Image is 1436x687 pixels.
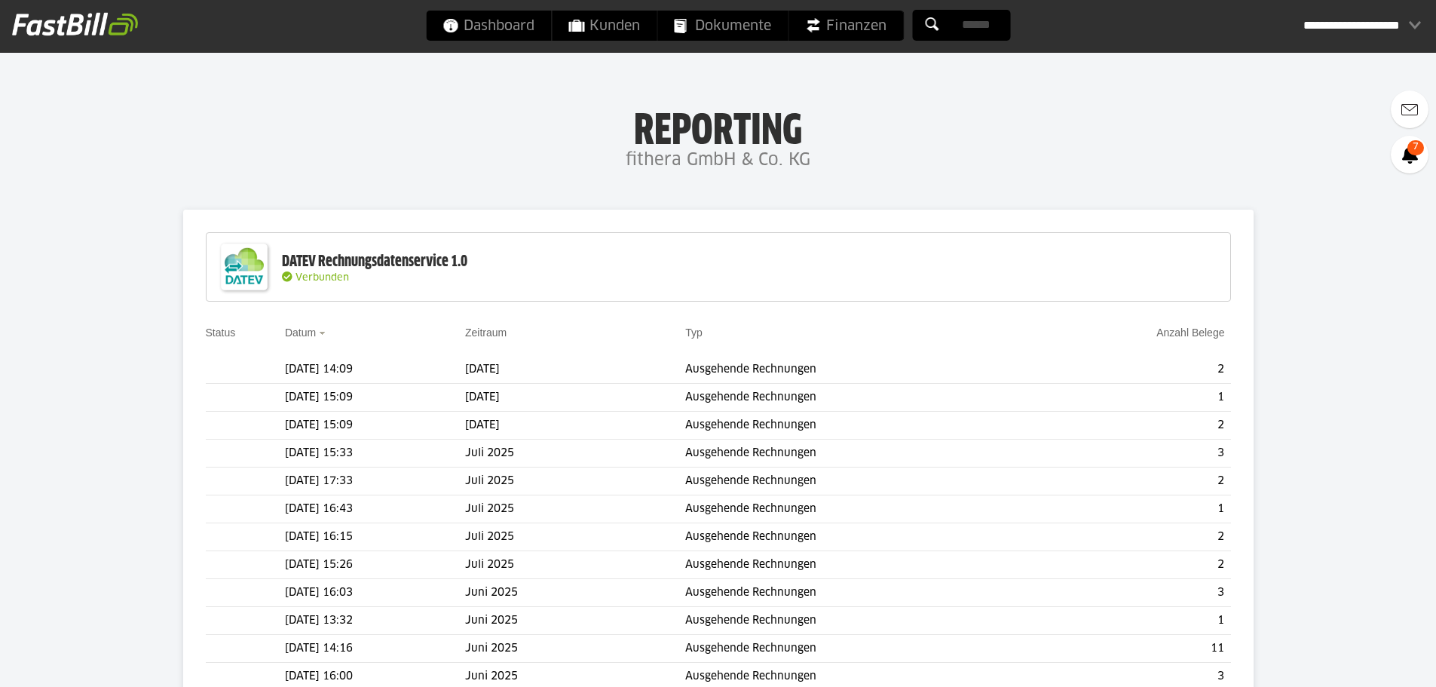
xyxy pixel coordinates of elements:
[685,495,1033,523] td: Ausgehende Rechnungen
[285,384,465,412] td: [DATE] 15:09
[674,11,771,41] span: Dokumente
[285,579,465,607] td: [DATE] 16:03
[1033,551,1230,579] td: 2
[465,412,685,440] td: [DATE]
[1033,607,1230,635] td: 1
[685,551,1033,579] td: Ausgehende Rechnungen
[552,11,657,41] a: Kunden
[426,11,551,41] a: Dashboard
[805,11,886,41] span: Finanzen
[788,11,903,41] a: Finanzen
[1033,523,1230,551] td: 2
[465,523,685,551] td: Juli 2025
[285,635,465,663] td: [DATE] 14:16
[465,635,685,663] td: Juni 2025
[465,468,685,495] td: Juli 2025
[319,332,329,335] img: sort_desc.gif
[1033,579,1230,607] td: 3
[465,440,685,468] td: Juli 2025
[568,11,640,41] span: Kunden
[285,356,465,384] td: [DATE] 14:09
[465,495,685,523] td: Juli 2025
[465,551,685,579] td: Juli 2025
[685,327,703,339] a: Typ
[442,11,534,41] span: Dashboard
[657,11,788,41] a: Dokumente
[206,327,236,339] a: Status
[685,440,1033,468] td: Ausgehende Rechnungen
[285,495,465,523] td: [DATE] 16:43
[685,356,1033,384] td: Ausgehende Rechnungen
[12,12,138,36] img: fastbill_logo_white.png
[685,412,1033,440] td: Ausgehende Rechnungen
[214,237,274,297] img: DATEV-Datenservice Logo
[685,635,1033,663] td: Ausgehende Rechnungen
[1156,327,1224,339] a: Anzahl Belege
[685,468,1033,495] td: Ausgehende Rechnungen
[1033,468,1230,495] td: 2
[685,579,1033,607] td: Ausgehende Rechnungen
[285,523,465,551] td: [DATE] 16:15
[465,327,507,339] a: Zeitraum
[1320,642,1421,679] iframe: Öffnet ein Widget, in dem Sie weitere Informationen finden
[465,384,685,412] td: [DATE]
[285,440,465,468] td: [DATE] 15:33
[285,412,465,440] td: [DATE] 15:09
[1391,136,1428,173] a: 7
[685,523,1033,551] td: Ausgehende Rechnungen
[285,468,465,495] td: [DATE] 17:33
[295,273,349,283] span: Verbunden
[1033,440,1230,468] td: 3
[1407,140,1424,155] span: 7
[685,384,1033,412] td: Ausgehende Rechnungen
[1033,635,1230,663] td: 11
[465,356,685,384] td: [DATE]
[1033,495,1230,523] td: 1
[1033,412,1230,440] td: 2
[282,252,467,271] div: DATEV Rechnungsdatenservice 1.0
[285,327,316,339] a: Datum
[151,106,1285,146] h1: Reporting
[465,579,685,607] td: Juni 2025
[285,607,465,635] td: [DATE] 13:32
[285,551,465,579] td: [DATE] 15:26
[1033,356,1230,384] td: 2
[685,607,1033,635] td: Ausgehende Rechnungen
[465,607,685,635] td: Juni 2025
[1033,384,1230,412] td: 1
